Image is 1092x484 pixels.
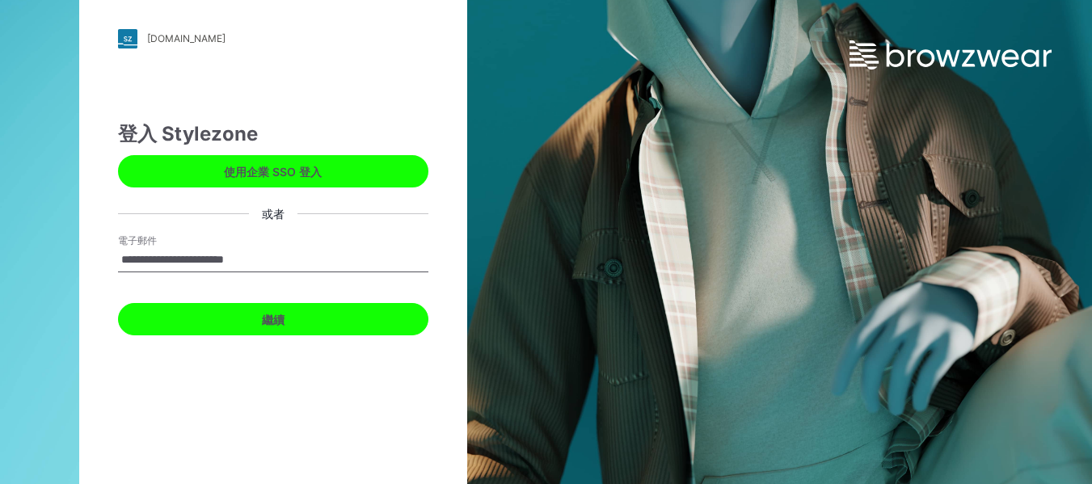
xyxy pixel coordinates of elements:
[224,165,322,179] font: 使用企業 SSO 登入
[147,32,226,44] font: [DOMAIN_NAME]
[118,303,428,335] button: 繼續
[118,234,157,246] font: 電子郵件
[850,40,1052,69] img: browzwear-logo.e42bd6dac1945053ebaf764b6aa21510.svg
[262,207,285,221] font: 或者
[118,29,137,48] img: stylezone-logo.562084cfcfab977791bfbf7441f1a819.svg
[118,122,258,145] font: 登入 Stylezone
[118,29,428,48] a: [DOMAIN_NAME]
[118,155,428,187] button: 使用企業 SSO 登入
[262,313,285,326] font: 繼續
